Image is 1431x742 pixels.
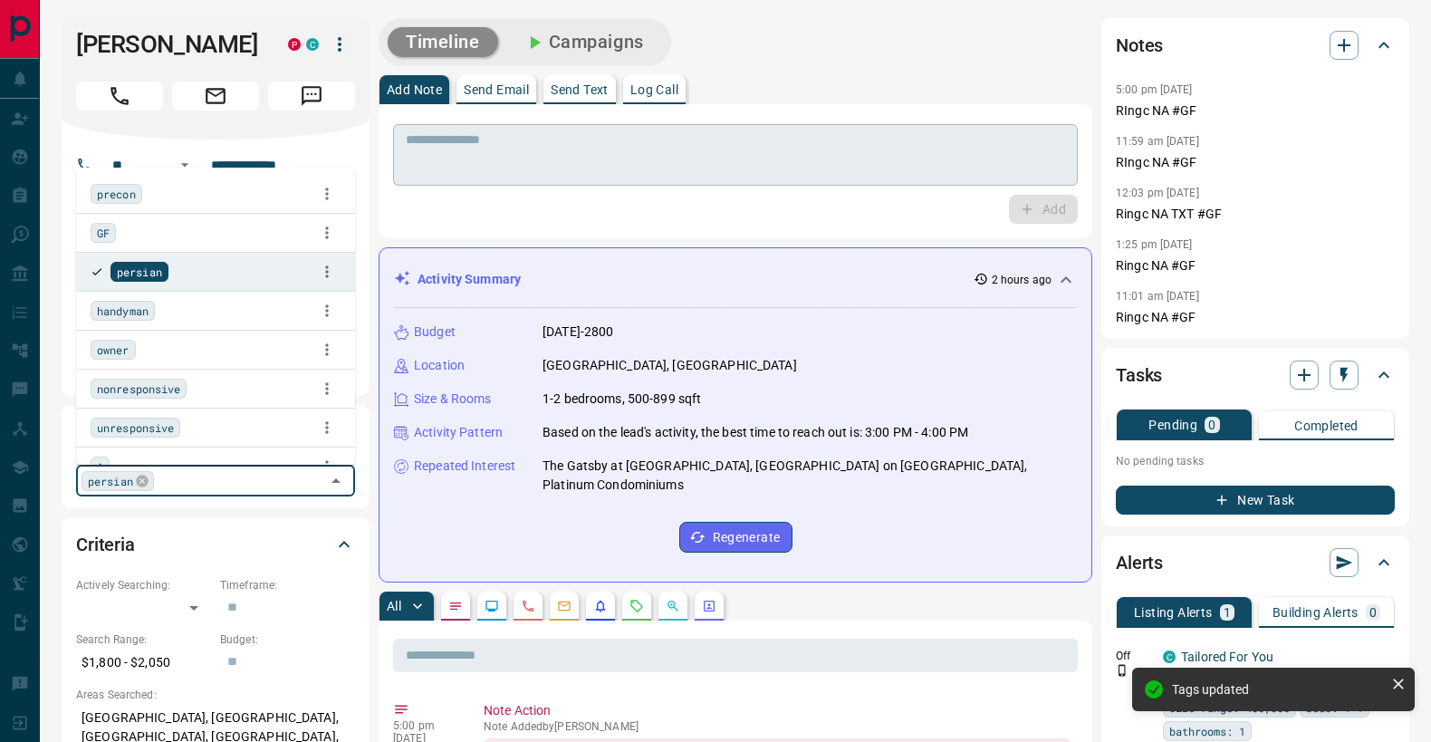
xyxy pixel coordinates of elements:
[448,599,463,613] svg: Notes
[484,701,1071,720] p: Note Action
[1208,419,1215,431] p: 0
[543,323,613,342] p: [DATE]-2800
[1116,448,1395,475] p: No pending tasks
[76,648,211,678] p: $1,800 - $2,050
[593,599,608,613] svg: Listing Alerts
[414,457,515,476] p: Repeated Interest
[1163,650,1176,663] div: condos.ca
[543,423,968,442] p: Based on the lead's activity, the best time to reach out is: 3:00 PM - 4:00 PM
[1273,606,1359,619] p: Building Alerts
[1172,682,1384,697] div: Tags updated
[1116,648,1152,664] p: Off
[1116,24,1395,67] div: Notes
[551,83,609,96] p: Send Text
[414,390,492,409] p: Size & Rooms
[288,38,301,51] div: property.ca
[629,599,644,613] svg: Requests
[1116,101,1395,120] p: RIngc NA #GF
[76,30,261,59] h1: [PERSON_NAME]
[505,27,662,57] button: Campaigns
[1294,419,1359,432] p: Completed
[76,631,211,648] p: Search Range:
[1148,419,1197,431] p: Pending
[543,356,797,375] p: [GEOGRAPHIC_DATA], [GEOGRAPHIC_DATA]
[414,356,465,375] p: Location
[1116,238,1193,251] p: 1:25 pm [DATE]
[82,471,154,491] div: persian
[1116,31,1163,60] h2: Notes
[76,523,355,566] div: Criteria
[679,522,792,553] button: Regenerate
[388,27,498,57] button: Timeline
[630,83,678,96] p: Log Call
[268,82,355,111] span: Message
[97,458,103,476] span: A
[220,631,355,648] p: Budget:
[1169,722,1245,740] span: bathrooms: 1
[484,720,1071,733] p: Note Added by [PERSON_NAME]
[387,600,401,612] p: All
[393,719,456,732] p: 5:00 pm
[1134,606,1213,619] p: Listing Alerts
[1224,606,1231,619] p: 1
[97,302,149,320] span: handyman
[1369,606,1377,619] p: 0
[702,599,716,613] svg: Agent Actions
[1116,353,1395,397] div: Tasks
[97,185,136,203] span: precon
[414,323,456,342] p: Budget
[306,38,319,51] div: condos.ca
[992,272,1052,288] p: 2 hours ago
[666,599,680,613] svg: Opportunities
[220,577,355,593] p: Timeframe:
[1116,187,1199,199] p: 12:03 pm [DATE]
[97,341,130,359] span: owner
[521,599,535,613] svg: Calls
[117,263,162,281] span: persian
[97,419,174,437] span: unresponsive
[323,468,349,494] button: Close
[464,83,529,96] p: Send Email
[1116,664,1128,677] svg: Push Notification Only
[1116,361,1162,390] h2: Tasks
[172,82,259,111] span: Email
[1181,650,1273,664] a: Tailored For You
[76,687,355,703] p: Areas Searched:
[1116,153,1395,172] p: RIngc NA #GF
[387,83,442,96] p: Add Note
[1116,486,1395,515] button: New Task
[76,82,163,111] span: Call
[97,224,110,242] span: GF
[394,263,1077,296] div: Activity Summary2 hours ago
[174,154,196,176] button: Open
[414,423,503,442] p: Activity Pattern
[543,390,701,409] p: 1-2 bedrooms, 500-899 sqft
[97,380,180,398] span: nonresponsive
[1116,83,1193,96] p: 5:00 pm [DATE]
[1116,541,1395,584] div: Alerts
[418,270,521,289] p: Activity Summary
[485,599,499,613] svg: Lead Browsing Activity
[1116,205,1395,224] p: Ringc NA TXT #GF
[76,530,135,559] h2: Criteria
[1116,290,1199,303] p: 11:01 am [DATE]
[1116,308,1395,327] p: Ringc NA #GF
[88,472,133,490] span: persian
[557,599,571,613] svg: Emails
[1116,548,1163,577] h2: Alerts
[1116,135,1199,148] p: 11:59 am [DATE]
[76,577,211,593] p: Actively Searching:
[543,457,1077,495] p: The Gatsby at [GEOGRAPHIC_DATA], [GEOGRAPHIC_DATA] on [GEOGRAPHIC_DATA], Platinum Condominiums
[1116,256,1395,275] p: Ringc NA #GF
